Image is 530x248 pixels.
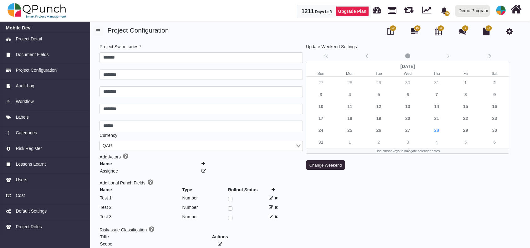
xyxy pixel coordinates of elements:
[114,142,295,149] input: Search for option
[373,4,381,13] span: Dashboard
[16,145,42,152] span: Risk Register
[496,6,506,15] img: avatar
[101,142,113,149] span: QAR
[315,10,332,14] span: Days Left
[404,3,414,13] span: Waves
[451,71,480,76] small: Friday
[16,98,33,105] span: Workflow
[459,5,488,16] div: Demo Program
[487,26,490,30] span: 14
[16,51,48,58] span: Document Fields
[419,0,437,21] div: Dynamic Report
[511,3,522,15] i: Home
[228,186,264,194] th: Rollout Status
[6,25,84,31] a: Mobile Dev
[411,30,418,35] a: 16
[452,0,492,21] a: Demo Program
[16,224,42,230] span: Project Roles
[16,192,25,199] span: Cost
[99,233,198,240] th: Title
[391,26,395,30] span: 19
[301,8,314,14] span: 1211
[306,44,357,50] label: Update Weekend Settings
[439,5,450,16] div: Notification
[306,71,335,76] small: Sunday
[99,132,117,139] label: Currency
[16,83,34,89] span: Audit Log
[388,4,396,14] span: Projects
[422,71,451,76] small: Thursday
[439,26,442,30] span: 11
[496,6,506,15] span: Demo Support
[99,151,303,175] div: Add Actors
[335,71,364,76] small: Monday
[182,203,228,212] td: Number
[492,0,509,20] a: avatar
[99,194,182,203] td: Test 1
[198,233,242,240] th: Actions
[387,28,394,35] i: Board
[123,153,128,159] i: Add Actors
[416,26,419,30] span: 16
[480,71,509,76] small: Saturday
[99,160,201,168] th: Name
[465,26,466,30] span: 1
[445,11,450,16] span: 76
[99,212,182,222] td: Test 3
[182,186,228,194] th: Type
[306,148,509,153] div: Use cursor keys to navigate calendar dates
[441,7,447,14] svg: bell fill
[306,160,345,170] button: Change Weekend
[148,179,153,185] i: Add Fields
[459,28,466,35] i: Punch Discussion
[393,71,422,76] small: Wednesday
[99,168,201,175] td: Assignee
[306,62,509,71] div: [DATE]
[16,36,42,42] span: Project Detail
[93,26,525,34] h4: Project Configuration
[16,67,57,74] span: Project Configuration
[306,52,509,61] div: Calendar navigation
[16,114,28,121] span: Labels
[147,227,154,232] a: Help
[364,71,393,76] small: Tuesday
[16,130,37,136] span: Categories
[411,28,418,35] i: Gantt
[483,28,490,35] i: Document Library
[99,240,198,248] td: Scope
[435,28,442,35] i: Calendar
[99,44,141,50] label: Project Swim Lanes *
[336,6,369,16] a: Upgrade Plan
[99,179,303,222] div: Additional Punch Fields
[437,0,452,20] a: bell fill76
[16,208,47,214] span: Default Settings
[8,1,67,20] img: qpunch-sp.fa6292f.png
[99,141,303,151] div: Search for option
[16,177,27,183] span: Users
[182,212,228,222] td: Number
[99,186,182,194] th: Name
[182,194,228,203] td: Number
[99,203,182,212] td: Test 2
[16,161,46,168] span: Lessons Learnt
